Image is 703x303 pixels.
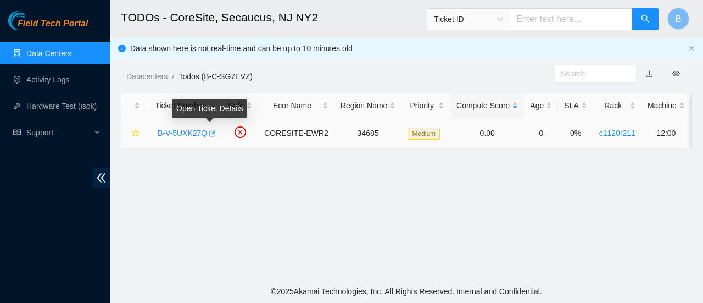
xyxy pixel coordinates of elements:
span: star [132,129,140,138]
span: Support [26,122,91,144]
span: search [641,14,650,25]
span: eye [672,70,680,78]
span: close-circle [235,126,246,138]
button: close [688,45,695,52]
td: 0 [524,118,558,148]
span: Field Tech Portal [18,19,88,29]
a: download [645,69,653,78]
button: search [632,8,659,30]
span: read [13,129,21,136]
button: B [667,8,689,30]
td: 12:00 [641,118,691,148]
td: 34685 [334,118,402,148]
a: B-V-5UXK27Q [158,129,207,137]
span: B [676,12,682,26]
a: c1120r211 [599,129,635,137]
a: Todos (B-C-SG7EVZ) [178,72,253,81]
td: CORESITE-EWR2 [258,118,334,148]
span: / [172,72,174,81]
a: Activity Logs [26,75,70,84]
a: Akamai TechnologiesField Tech Portal [8,20,88,34]
div: Open Ticket Details [172,99,247,118]
footer: © 2025 Akamai Technologies, Inc. All Rights Reserved. Internal and Confidential. [110,280,703,303]
a: Datacenters [126,72,168,81]
td: 0% [558,118,593,148]
td: 0.00 [450,118,524,148]
span: Ticket ID [434,11,503,27]
input: Search [561,68,621,80]
span: Medium [408,128,440,140]
a: Hardware Test (isok) [26,102,97,111]
button: star [127,124,140,142]
img: Akamai Technologies [8,11,55,30]
input: Enter text here... [510,8,633,30]
button: download [637,65,661,82]
a: Data Centers [26,49,71,58]
span: double-left [93,168,110,188]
